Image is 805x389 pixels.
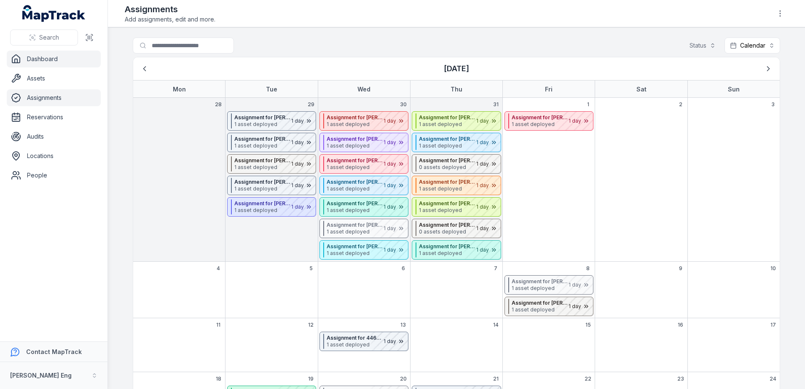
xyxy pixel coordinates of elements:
span: 9 [679,265,682,272]
span: 5 [309,265,313,272]
span: 1 asset deployed [327,121,383,128]
span: 1 asset deployed [419,250,475,257]
strong: [PERSON_NAME] Eng [10,372,72,379]
strong: Assignment for [PERSON_NAME] at Dome1-Tech shop [234,157,290,164]
span: 1 asset deployed [234,164,290,171]
button: Assignment for [PERSON_NAME] at Dome1-Tech shop1 asset deployed1 day [227,176,316,195]
span: 1 [587,101,589,108]
button: Assignment for [PERSON_NAME] at Dome1-Tech shop1 asset deployed1 day [227,197,316,217]
span: 1 asset deployed [327,228,383,235]
strong: Assignment for [PERSON_NAME] at [GEOGRAPHIC_DATA] [419,157,475,164]
span: 16 [678,322,683,328]
button: Assignment for [PERSON_NAME] at [GEOGRAPHIC_DATA]1 asset deployed1 day [412,240,501,260]
strong: Assignment for [PERSON_NAME] at [GEOGRAPHIC_DATA] [419,243,475,250]
span: Search [39,33,59,42]
span: 0 assets deployed [419,164,475,171]
span: 7 [494,265,497,272]
strong: Contact MapTrack [26,348,82,355]
strong: Assignment for [PERSON_NAME] at Dome1-Tech shop [327,157,383,164]
strong: Assignment for [PERSON_NAME] at [GEOGRAPHIC_DATA] [327,222,383,228]
span: 12 [308,322,314,328]
span: 1 asset deployed [327,341,383,348]
span: 22 [585,376,591,382]
span: 1 asset deployed [327,142,383,149]
span: 1 asset deployed [327,250,383,257]
strong: Tue [266,86,277,93]
span: 1 asset deployed [512,121,568,128]
button: Assignment for [PERSON_NAME] at [STREET_ADDRESS]1 asset deployed1 day [504,275,593,295]
button: Assignment for [PERSON_NAME] at Dome1-Tech shop1 asset deployed1 day [319,111,408,131]
button: Assignment for [PERSON_NAME] at Dome1-Tech shop1 asset deployed1 day [227,111,316,131]
span: 1 asset deployed [234,121,290,128]
strong: Assignment for [PERSON_NAME] at Dome1-Tech shop [234,200,290,207]
button: Next [760,61,776,77]
strong: Assignment for [PERSON_NAME] at Dome1-Tech shop [234,179,290,185]
strong: Wed [357,86,370,93]
span: 14 [493,322,499,328]
span: 29 [308,101,314,108]
button: Assignment for [PERSON_NAME] at Dome1-Tech shop1 asset deployed1 day [319,154,408,174]
span: 24 [770,376,776,382]
strong: Fri [545,86,553,93]
a: Dashboard [7,51,101,67]
button: Assignment for [PERSON_NAME] at [GEOGRAPHIC_DATA]1 asset deployed1 day [412,176,501,195]
h2: Assignments [125,3,215,15]
span: 8 [586,265,590,272]
button: Assignment for [PERSON_NAME] at [GEOGRAPHIC_DATA]1 asset deployed1 day [319,197,408,217]
span: 30 [400,101,407,108]
strong: Assignment for [PERSON_NAME] at [GEOGRAPHIC_DATA] [419,179,475,185]
strong: Assignment for 4463 RioTinto [327,335,383,341]
a: Reservations [7,109,101,126]
span: 1 asset deployed [512,285,568,292]
span: 0 assets deployed [419,228,475,235]
a: Assignments [7,89,101,106]
strong: Assignment for [PERSON_NAME] at [GEOGRAPHIC_DATA] [327,200,383,207]
a: MapTrack [22,5,86,22]
button: Search [10,30,78,46]
button: Assignment for [PERSON_NAME] at [GEOGRAPHIC_DATA]1 asset deployed1 day [319,219,408,238]
span: 1 asset deployed [327,164,383,171]
span: 3 [771,101,775,108]
button: Status [684,38,721,54]
span: 1 asset deployed [234,185,290,192]
span: 1 asset deployed [419,142,475,149]
span: 2 [679,101,682,108]
span: 1 asset deployed [327,185,383,192]
strong: Assignment for [PERSON_NAME] at Dome1-Tech shop [234,136,290,142]
strong: Assignment for [PERSON_NAME] at Dome1-Tech shop [327,136,383,142]
strong: Sun [728,86,740,93]
span: 10 [770,265,776,272]
strong: Assignment for [PERSON_NAME] at [GEOGRAPHIC_DATA] [327,243,383,250]
button: Assignment for [PERSON_NAME] Club at [STREET_ADDRESS]1 asset deployed1 day [504,111,593,131]
a: Audits [7,128,101,145]
span: 1 asset deployed [419,207,475,214]
strong: Thu [451,86,462,93]
span: 1 asset deployed [327,207,383,214]
button: Assignment for [PERSON_NAME] at Dome1-Tech shop1 asset deployed1 day [227,154,316,174]
strong: Assignment for [PERSON_NAME] at [GEOGRAPHIC_DATA] [419,200,475,207]
span: 19 [308,376,314,382]
strong: Assignment for [PERSON_NAME] at [GEOGRAPHIC_DATA] [419,136,475,142]
span: 1 asset deployed [234,142,290,149]
span: 6 [402,265,405,272]
span: 1 asset deployed [419,121,475,128]
strong: Assignment for [PERSON_NAME] at [STREET_ADDRESS] [512,300,568,306]
strong: Mon [173,86,186,93]
a: Locations [7,148,101,164]
span: 31 [493,101,499,108]
strong: Assignment for [PERSON_NAME] Club at [STREET_ADDRESS] [512,114,568,121]
button: Calendar [724,38,780,54]
button: Assignment for [PERSON_NAME] at [GEOGRAPHIC_DATA]1 asset deployed1 day [412,111,501,131]
strong: Assignment for [PERSON_NAME] at Dome1-Tech shop [234,114,290,121]
strong: Assignment for [PERSON_NAME] at Dome1-Tech shop [327,179,383,185]
button: Assignment for [PERSON_NAME] at [GEOGRAPHIC_DATA]1 asset deployed1 day [412,197,501,217]
strong: Assignment for [PERSON_NAME] at Dome1-Tech shop [327,114,383,121]
span: Add assignments, edit and more. [125,15,215,24]
strong: Assignment for [PERSON_NAME] at [GEOGRAPHIC_DATA] [419,222,475,228]
span: 1 asset deployed [512,306,568,313]
span: 28 [215,101,222,108]
button: Assignment for [PERSON_NAME] at [GEOGRAPHIC_DATA]1 asset deployed1 day [319,240,408,260]
strong: Assignment for [PERSON_NAME] at [STREET_ADDRESS] [512,278,568,285]
strong: Sat [636,86,647,93]
span: 1 asset deployed [234,207,290,214]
